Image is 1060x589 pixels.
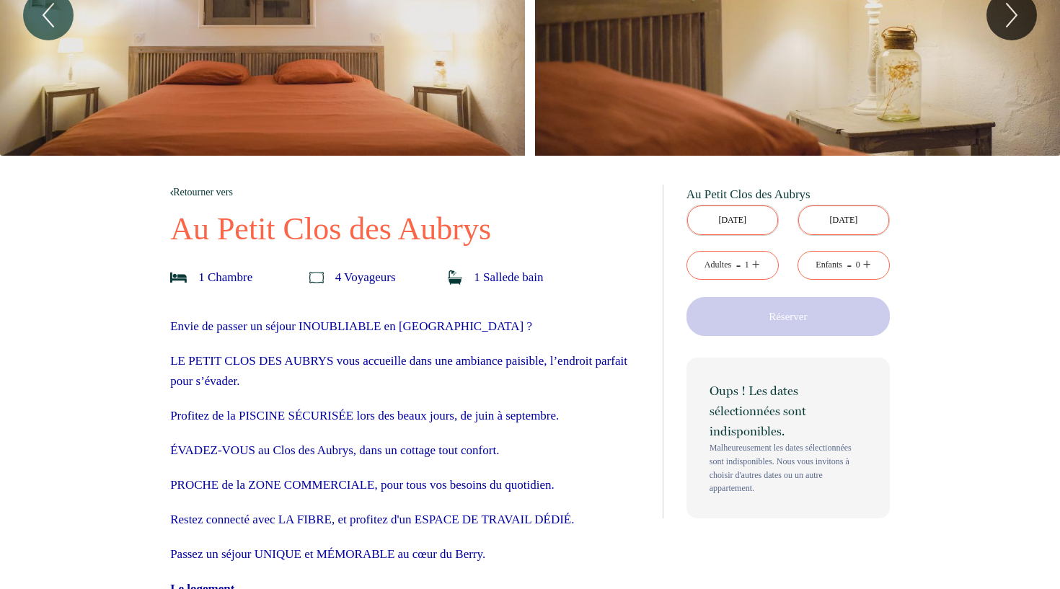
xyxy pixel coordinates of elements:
[686,297,890,336] button: Réserver
[170,510,643,530] p: Restez connecté avec LA FIBRE, et profitez d'un ESPACE DE TRAVAIL DÉDIÉ.
[170,440,643,461] p: ÉVADEZ-VOUS au Clos des Aubrys, dans un cottage tout confort.
[705,258,731,272] div: Adultes
[686,185,890,205] p: Au Petit Clos des Aubrys
[474,267,543,288] p: 1 Salle de bain
[170,185,643,200] a: Retourner vers
[170,544,643,564] p: Passez un séjour UNIQUE et MÉMORABLE au cœur du Berry.
[391,270,396,284] span: s
[170,351,643,391] p: LE PETIT CLOS DES AUBRYS vous accueille dans une ambiance paisible, l’endroit parfait pour s’évader.
[798,205,889,235] input: Départ
[198,267,252,288] p: 1 Chambre
[862,254,870,276] a: +
[854,258,861,272] div: 0
[710,381,867,441] p: Oups ! Les dates sélectionnées sont indisponibles.
[692,308,885,325] p: Réserver
[710,441,867,495] p: Malheureusement les dates sélectionnées sont indisponibles. Nous vous invitons à choisir d'autres...
[170,406,643,426] p: Profitez de la PISCINE SÉCURISÉE lors des beaux jours, de juin à septembre.
[736,254,741,276] a: -
[743,258,751,272] div: 1
[752,254,760,276] a: +
[309,270,324,285] img: guests
[170,211,643,247] p: Au Petit Clos des Aubrys
[335,267,396,288] p: 4 Voyageur
[170,475,643,495] p: PROCHE de la ZONE COMMERCIALE, pour tous vos besoins du quotidien.
[847,254,852,276] a: -
[687,205,778,235] input: Arrivée
[170,316,643,337] p: Envie de passer un séjour INOUBLIABLE en [GEOGRAPHIC_DATA] ?
[816,258,842,272] div: Enfants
